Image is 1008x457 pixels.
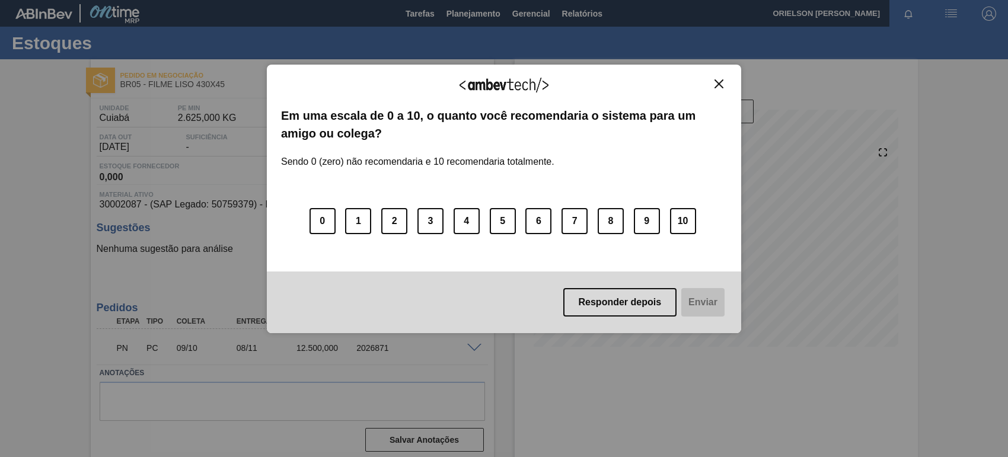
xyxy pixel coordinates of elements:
button: 2 [381,208,407,234]
button: 0 [310,208,336,234]
button: 7 [562,208,588,234]
button: 6 [525,208,551,234]
label: Sendo 0 (zero) não recomendaria e 10 recomendaria totalmente. [281,142,554,167]
button: 5 [490,208,516,234]
button: 9 [634,208,660,234]
button: Responder depois [563,288,677,317]
img: Logo Ambevtech [460,78,548,92]
button: 1 [345,208,371,234]
button: 8 [598,208,624,234]
button: Close [711,79,727,89]
button: 4 [454,208,480,234]
button: 10 [670,208,696,234]
img: Close [714,79,723,88]
button: 3 [417,208,444,234]
label: Em uma escala de 0 a 10, o quanto você recomendaria o sistema para um amigo ou colega? [281,107,727,143]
